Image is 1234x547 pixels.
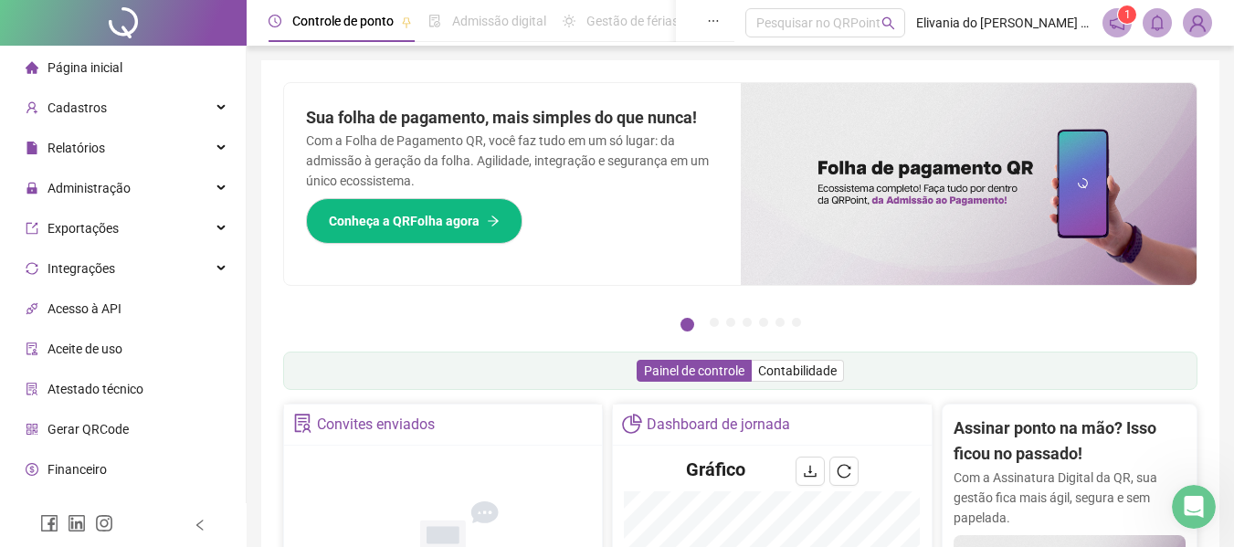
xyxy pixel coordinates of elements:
[47,261,115,276] span: Integrações
[1109,15,1125,31] span: notification
[47,100,107,115] span: Cadastros
[644,363,744,378] span: Painel de controle
[26,101,38,114] span: user-add
[269,15,281,27] span: clock-circle
[317,409,435,440] div: Convites enviados
[1149,15,1165,31] span: bell
[194,519,206,531] span: left
[47,422,129,437] span: Gerar QRCode
[329,211,480,231] span: Conheça a QRFolha agora
[47,382,143,396] span: Atestado técnico
[680,318,694,331] button: 1
[954,416,1186,468] h2: Assinar ponto na mão? Isso ficou no passado!
[775,318,785,327] button: 6
[758,363,837,378] span: Contabilidade
[292,14,394,28] span: Controle de ponto
[563,15,575,27] span: sun
[47,221,119,236] span: Exportações
[68,514,86,532] span: linkedin
[710,318,719,327] button: 2
[401,16,412,27] span: pushpin
[47,141,105,155] span: Relatórios
[26,302,38,315] span: api
[26,222,38,235] span: export
[293,414,312,433] span: solution
[487,215,500,227] span: arrow-right
[306,131,719,191] p: Com a Folha de Pagamento QR, você faz tudo em um só lugar: da admissão à geração da folha. Agilid...
[47,181,131,195] span: Administração
[916,13,1092,33] span: Elivania do [PERSON_NAME] Ataide - Residencial Solar da Praia
[47,301,121,316] span: Acesso à API
[726,318,735,327] button: 3
[759,318,768,327] button: 5
[1124,8,1131,21] span: 1
[954,468,1186,528] p: Com a Assinatura Digital da QR, sua gestão fica mais ágil, segura e sem papelada.
[1172,485,1216,529] iframe: Intercom live chat
[881,16,895,30] span: search
[1184,9,1211,37] img: 82936
[1118,5,1136,24] sup: 1
[837,464,851,479] span: reload
[803,464,817,479] span: download
[26,423,38,436] span: qrcode
[622,414,641,433] span: pie-chart
[741,83,1197,285] img: banner%2F8d14a306-6205-4263-8e5b-06e9a85ad873.png
[586,14,679,28] span: Gestão de férias
[47,462,107,477] span: Financeiro
[26,182,38,195] span: lock
[95,514,113,532] span: instagram
[306,198,522,244] button: Conheça a QRFolha agora
[26,61,38,74] span: home
[47,60,122,75] span: Página inicial
[686,457,745,482] h4: Gráfico
[26,463,38,476] span: dollar
[26,142,38,154] span: file
[743,318,752,327] button: 4
[26,342,38,355] span: audit
[452,14,546,28] span: Admissão digital
[26,262,38,275] span: sync
[26,383,38,395] span: solution
[792,318,801,327] button: 7
[47,502,140,517] span: Central de ajuda
[40,514,58,532] span: facebook
[306,105,719,131] h2: Sua folha de pagamento, mais simples do que nunca!
[47,342,122,356] span: Aceite de uso
[647,409,790,440] div: Dashboard de jornada
[428,15,441,27] span: file-done
[707,15,720,27] span: ellipsis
